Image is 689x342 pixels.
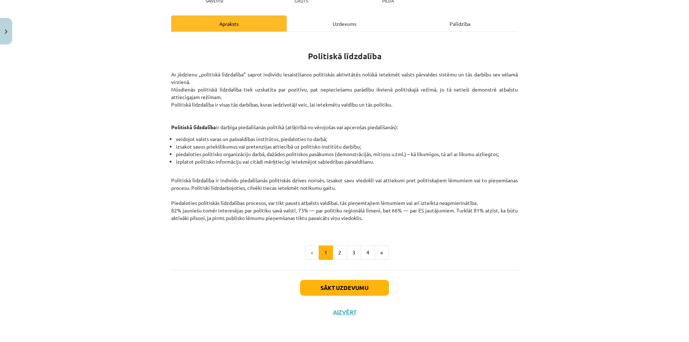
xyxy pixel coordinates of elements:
img: icon-close-lesson-0947bae3869378f0d4975bcd49f059093ad1ed9edebbc8119c70593378902aed.svg [5,29,8,34]
p: Politiskā līdzdalība ir indivīdu piedalīšanās politiskās dzīves norisēs, izsakot savu viedokli va... [171,177,518,229]
nav: Page navigation example [171,245,518,260]
button: » [375,245,389,260]
button: 3 [347,245,361,260]
div: Palīdzība [402,15,518,32]
div: Apraksts [171,15,287,32]
li: izsakot savus priekšlikumus vai pretenzijas attiecībā uz politisko institūtu darbību; [176,143,518,150]
button: Sākt uzdevumu [300,280,389,296]
button: 2 [333,245,347,260]
li: piedaloties politisko organizāciju darbā, dažādos politiskos pasākumos (demonstrācijās, mītiņos u... [176,150,518,158]
li: izplatot politisko informāciju vai citādi mērķtiecīgi ietekmējot sabiedrības pārvaldīšanu. [176,158,518,173]
button: Aizvērt [331,309,358,316]
div: Uzdevums [287,15,402,32]
p: Ar jēdzienu „politiskā līdzdalība” saprot indivīdu iesaistīšanos politiskās aktivitātēs nolūkā ie... [171,63,518,131]
strong: Politiskā līdzdalība [171,124,216,130]
li: veidojot valsts varas un pašvaldības institūtus, piedaloties to darbā; [176,135,518,143]
button: 4 [361,245,375,260]
button: 1 [319,245,333,260]
strong: Politiskā līdzdalība [308,51,381,61]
